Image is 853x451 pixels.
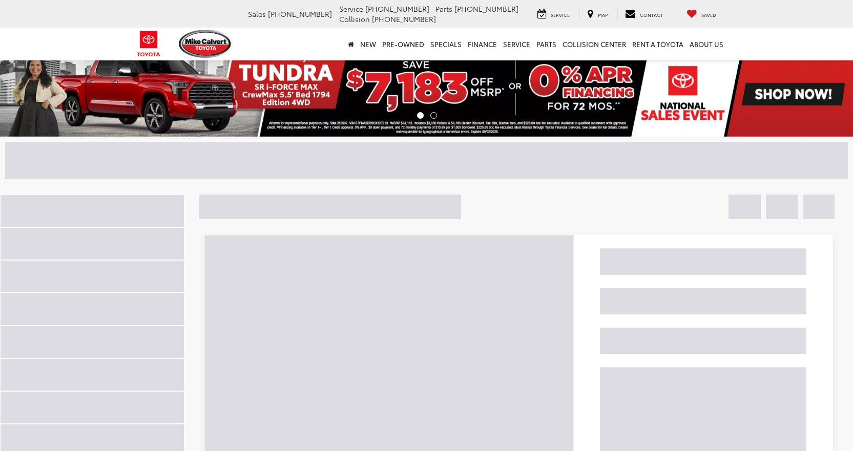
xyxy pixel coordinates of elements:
[345,28,357,60] a: Home
[357,28,379,60] a: New
[435,4,452,14] span: Parts
[701,11,716,18] span: Saved
[530,9,577,20] a: Service
[500,28,533,60] a: Service
[130,27,168,60] img: Toyota
[268,9,332,19] span: [PHONE_NUMBER]
[629,28,686,60] a: Rent a Toyota
[679,9,724,20] a: My Saved Vehicles
[339,14,370,24] span: Collision
[454,4,518,14] span: [PHONE_NUMBER]
[179,30,233,58] img: Mike Calvert Toyota
[365,4,429,14] span: [PHONE_NUMBER]
[465,28,500,60] a: Finance
[339,4,363,14] span: Service
[248,9,266,19] span: Sales
[640,11,663,18] span: Contact
[427,28,465,60] a: Specials
[579,9,615,20] a: Map
[686,28,726,60] a: About Us
[379,28,427,60] a: Pre-Owned
[533,28,559,60] a: Parts
[617,9,671,20] a: Contact
[551,11,570,18] span: Service
[559,28,629,60] a: Collision Center
[598,11,608,18] span: Map
[372,14,436,24] span: [PHONE_NUMBER]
